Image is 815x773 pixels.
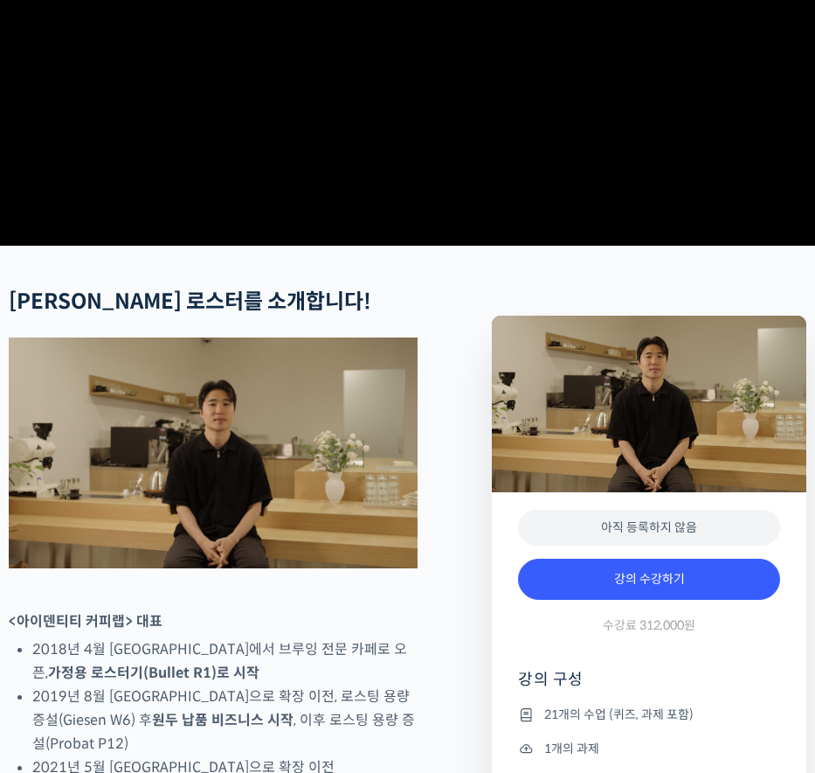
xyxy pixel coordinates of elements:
[270,581,291,595] span: 설정
[518,510,780,546] div: 아직 등록하지 않음
[9,612,162,630] strong: <아이덴티티 커피랩> 대표
[225,554,335,598] a: 설정
[5,554,115,598] a: 홈
[48,664,259,682] strong: 가정용 로스터기(Bullet R1)로 시작
[55,581,66,595] span: 홈
[518,669,780,704] h4: 강의 구성
[603,617,695,634] span: 수강료 312,000원
[518,738,780,759] li: 1개의 과제
[518,704,780,725] li: 21개의 수업 (퀴즈, 과제 포함)
[32,685,418,756] li: 2019년 8월 [GEOGRAPHIC_DATA]으로 확장 이전, 로스팅 용량 증설(Giesen W6) 후 , 이후 로스팅 용량 증설(Probat P12)
[160,581,181,595] span: 대화
[518,559,780,601] a: 강의 수강하기
[152,711,294,729] strong: 원두 납품 비즈니스 시작
[115,554,225,598] a: 대화
[32,637,418,685] li: 2018년 4월 [GEOGRAPHIC_DATA]에서 브루잉 전문 카페로 오픈,
[9,289,418,315] h2: [PERSON_NAME] 로스터를 소개합니다!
